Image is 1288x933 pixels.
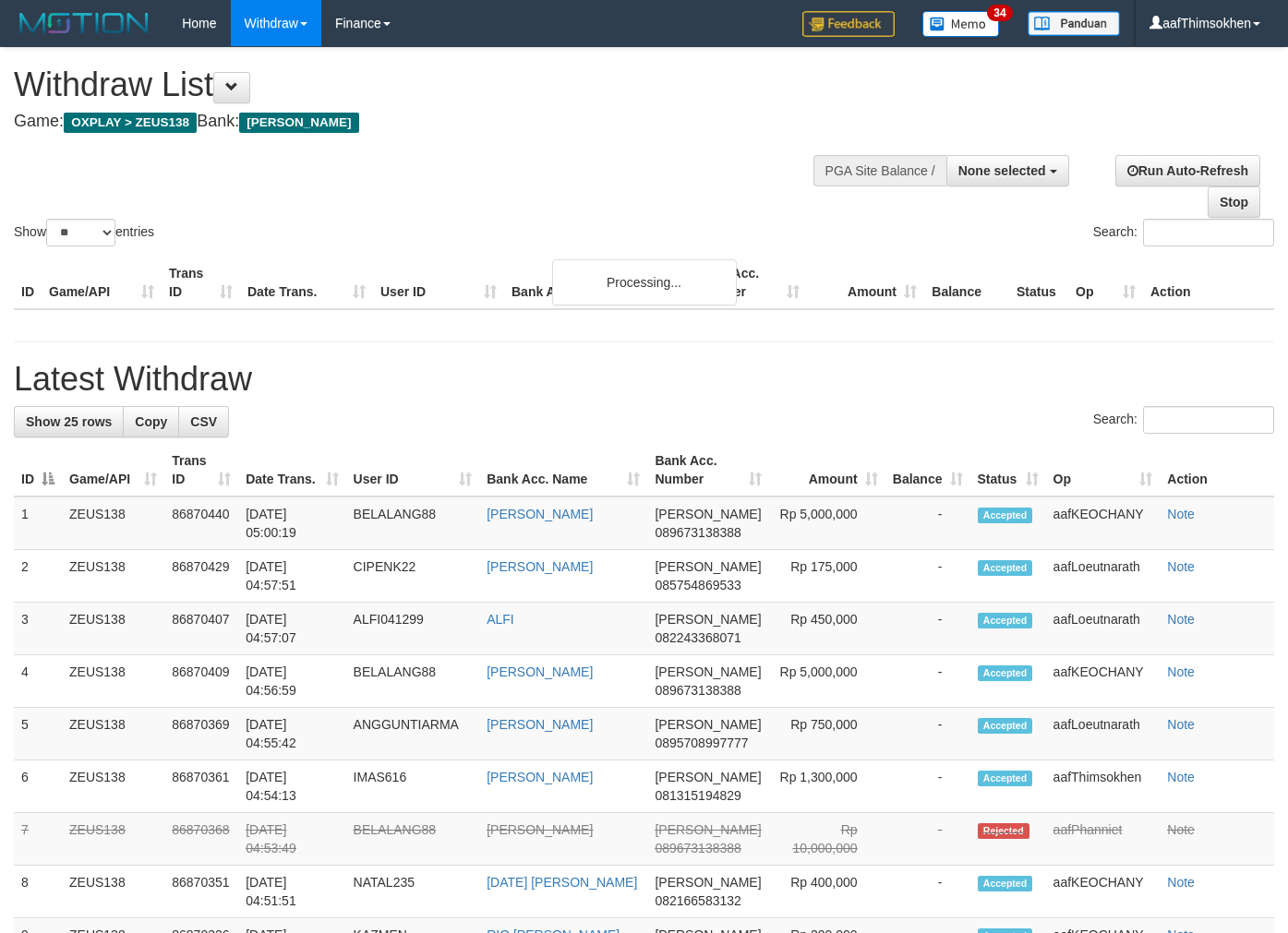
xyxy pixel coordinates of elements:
[1208,186,1260,218] a: Stop
[885,813,970,866] td: -
[922,11,1000,37] img: Button%20Memo.svg
[1167,822,1195,837] a: Note
[1046,708,1161,760] td: aafLoeutnarath
[14,603,62,655] td: 3
[14,113,840,131] h4: Game: Bank:
[655,875,761,890] span: [PERSON_NAME]
[1046,550,1161,603] td: aafLoeutnarath
[164,603,238,655] td: 86870407
[14,655,62,708] td: 4
[239,113,358,133] span: [PERSON_NAME]
[346,813,480,866] td: BELALANG88
[655,664,761,679] span: [PERSON_NAME]
[1143,257,1274,309] th: Action
[14,361,1274,398] h1: Latest Withdraw
[946,155,1069,186] button: None selected
[978,823,1029,839] span: Rejected
[164,496,238,550] td: 86870440
[14,406,124,437] a: Show 25 rows
[487,612,514,627] a: ALFI
[1068,257,1143,309] th: Op
[655,559,761,574] span: [PERSON_NAME]
[62,655,164,708] td: ZEUS138
[978,876,1033,891] span: Accepted
[487,664,593,679] a: [PERSON_NAME]
[769,444,885,496] th: Amount: activate to sort column ascending
[62,866,164,918] td: ZEUS138
[769,603,885,655] td: Rp 450,000
[238,760,345,813] td: [DATE] 04:54:13
[1167,770,1195,784] a: Note
[885,708,970,760] td: -
[162,257,240,309] th: Trans ID
[238,708,345,760] td: [DATE] 04:55:42
[769,708,885,760] td: Rp 750,000
[487,822,593,837] a: [PERSON_NAME]
[924,257,1009,309] th: Balance
[238,550,345,603] td: [DATE] 04:57:51
[978,718,1033,734] span: Accepted
[64,113,197,133] span: OXPLAY > ZEUS138
[504,257,690,309] th: Bank Acc. Name
[346,550,480,603] td: CIPENK22
[1028,11,1120,36] img: panduan.png
[1167,559,1195,574] a: Note
[346,708,480,760] td: ANGGUNTIARMA
[1167,664,1195,679] a: Note
[885,655,970,708] td: -
[1093,406,1274,434] label: Search:
[62,708,164,760] td: ZEUS138
[14,496,62,550] td: 1
[1167,507,1195,521] a: Note
[885,603,970,655] td: -
[987,5,1012,21] span: 34
[655,717,761,732] span: [PERSON_NAME]
[238,496,345,550] td: [DATE] 05:00:19
[14,550,62,603] td: 2
[655,578,740,592] span: Copy 085754869533 to clipboard
[807,257,924,309] th: Amount
[164,444,238,496] th: Trans ID: activate to sort column ascending
[26,414,112,429] span: Show 25 rows
[978,508,1033,523] span: Accepted
[1167,875,1195,890] a: Note
[978,665,1033,681] span: Accepted
[978,560,1033,576] span: Accepted
[346,655,480,708] td: BELALANG88
[885,760,970,813] td: -
[14,66,840,103] h1: Withdraw List
[164,708,238,760] td: 86870369
[164,760,238,813] td: 86870361
[978,771,1033,786] span: Accepted
[14,708,62,760] td: 5
[552,259,737,305] div: Processing...
[1046,760,1161,813] td: aafThimsokhen
[346,496,480,550] td: BELALANG88
[487,559,593,574] a: [PERSON_NAME]
[970,444,1046,496] th: Status: activate to sort column ascending
[1009,257,1068,309] th: Status
[769,550,885,603] td: Rp 175,000
[238,813,345,866] td: [DATE] 04:53:49
[690,257,807,309] th: Bank Acc. Number
[813,155,946,186] div: PGA Site Balance /
[164,550,238,603] td: 86870429
[655,507,761,521] span: [PERSON_NAME]
[14,444,62,496] th: ID: activate to sort column descending
[655,736,748,750] span: Copy 0895708997777 to clipboard
[487,875,637,890] a: [DATE] [PERSON_NAME]
[769,760,885,813] td: Rp 1,300,000
[373,257,504,309] th: User ID
[1046,444,1161,496] th: Op: activate to sort column ascending
[1167,612,1195,627] a: Note
[1046,655,1161,708] td: aafKEOCHANY
[769,813,885,866] td: Rp 10,000,000
[1143,219,1274,246] input: Search:
[655,893,740,908] span: Copy 082166583132 to clipboard
[958,163,1046,178] span: None selected
[655,822,761,837] span: [PERSON_NAME]
[1093,219,1274,246] label: Search:
[655,788,740,803] span: Copy 081315194829 to clipboard
[487,717,593,732] a: [PERSON_NAME]
[238,603,345,655] td: [DATE] 04:57:07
